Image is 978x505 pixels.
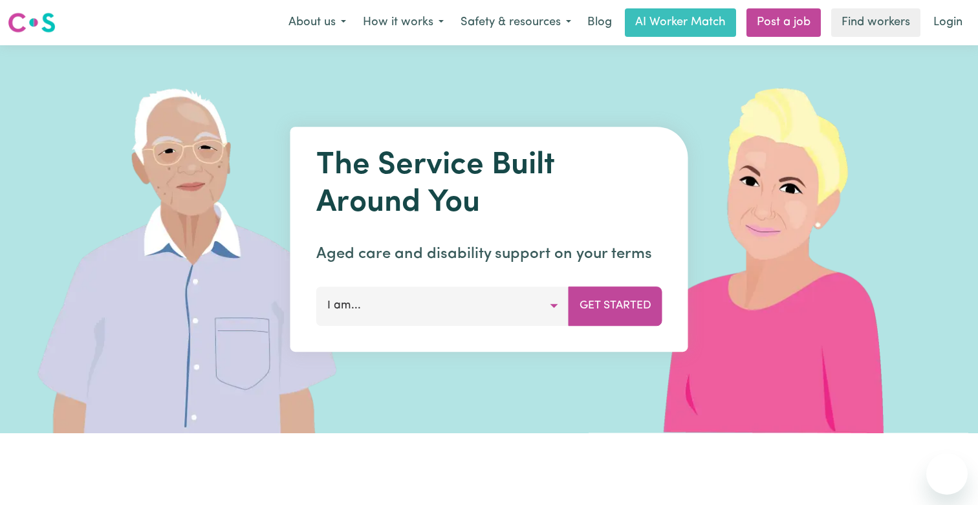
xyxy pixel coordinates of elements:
iframe: Button to launch messaging window [926,453,968,495]
a: AI Worker Match [625,8,736,37]
button: Get Started [569,286,662,325]
a: Blog [580,8,620,37]
a: Find workers [831,8,920,37]
button: I am... [316,286,569,325]
button: About us [280,9,354,36]
a: Post a job [746,8,821,37]
a: Login [926,8,970,37]
a: Careseekers logo [8,8,56,38]
img: Careseekers logo [8,11,56,34]
button: How it works [354,9,452,36]
button: Safety & resources [452,9,580,36]
h1: The Service Built Around You [316,147,662,222]
p: Aged care and disability support on your terms [316,242,662,266]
